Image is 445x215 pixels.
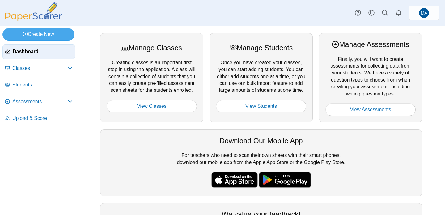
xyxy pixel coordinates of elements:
div: For teachers who need to scan their own sheets with their smart phones, download our mobile app f... [100,129,422,196]
div: Manage Classes [107,43,197,53]
img: google-play-badge.png [259,172,311,188]
a: View Students [216,100,306,112]
div: Manage Students [216,43,306,53]
span: Marymount Admissions [421,11,427,15]
img: apple-store-badge.svg [211,172,258,188]
a: Alerts [392,6,405,20]
a: Dashboard [2,44,75,59]
a: Marymount Admissions [409,6,439,20]
span: Assessments [12,98,68,105]
div: Finally, you will want to create assessments for collecting data from your students. We have a va... [319,33,422,122]
a: Create New [2,28,74,40]
span: Dashboard [13,48,72,55]
a: Classes [2,61,75,76]
a: Assessments [2,95,75,109]
a: View Classes [107,100,197,112]
a: PaperScorer [2,17,64,22]
span: Marymount Admissions [419,8,429,18]
img: PaperScorer [2,2,64,21]
span: Upload & Score [12,115,73,122]
div: Once you have created your classes, you can start adding students. You can either add students on... [210,33,313,122]
div: Download Our Mobile App [107,136,416,146]
div: Manage Assessments [325,40,416,49]
span: Classes [12,65,68,72]
a: View Assessments [325,103,416,116]
span: Students [12,82,73,88]
div: Creating classes is an important first step in using the application. A class will contain a coll... [100,33,203,122]
a: Upload & Score [2,111,75,126]
a: Students [2,78,75,93]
